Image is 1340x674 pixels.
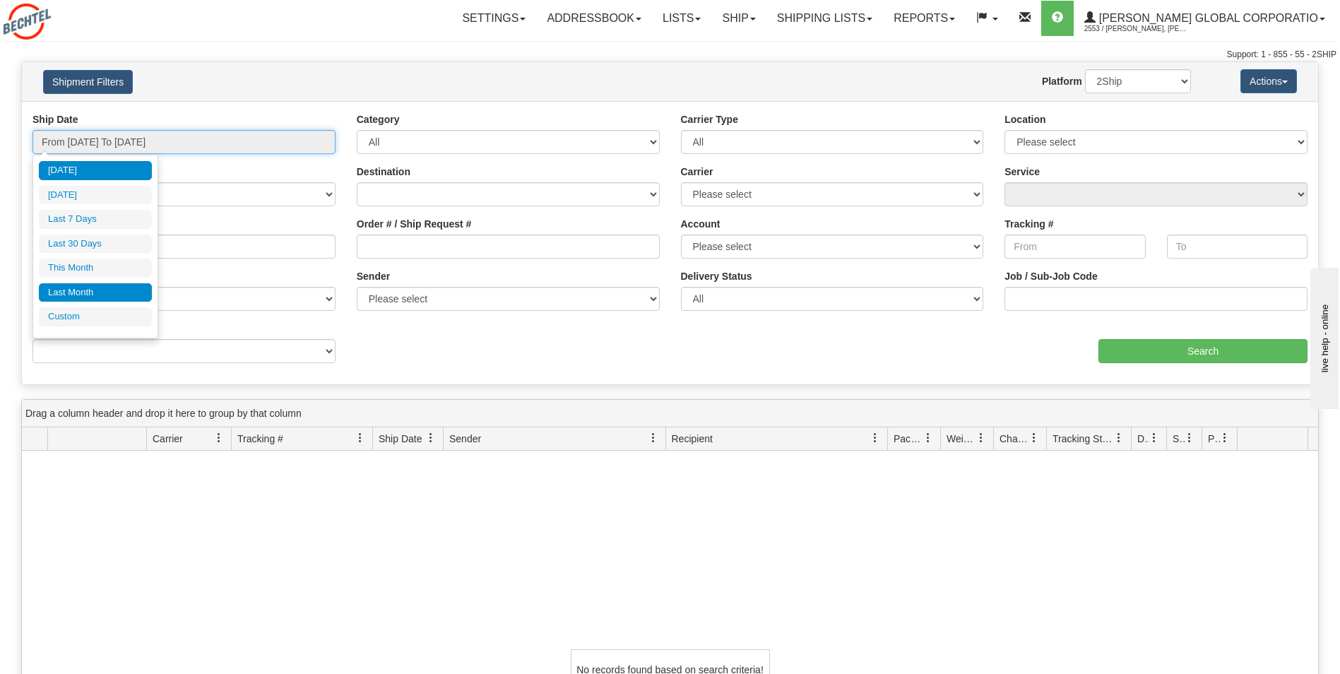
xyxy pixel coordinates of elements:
img: logo2553.jpg [4,4,51,40]
li: Custom [39,307,152,326]
span: Sender [449,432,481,446]
a: Pickup Status filter column settings [1213,426,1237,450]
span: [PERSON_NAME] Global Corporatio [1096,12,1318,24]
div: grid grouping header [22,400,1318,427]
a: Shipment Issues filter column settings [1178,426,1202,450]
a: Settings [451,1,536,36]
span: Ship Date [379,432,422,446]
iframe: chat widget [1308,265,1339,409]
label: Service [1004,165,1040,179]
button: Actions [1240,69,1297,93]
span: Charge [1000,432,1029,446]
span: Delivery Status [1137,432,1149,446]
a: Charge filter column settings [1022,426,1046,450]
label: Platform [1042,74,1082,88]
a: Ship [711,1,766,36]
button: Shipment Filters [43,70,133,94]
input: From [1004,235,1145,259]
a: Tracking # filter column settings [348,426,372,450]
input: Search [1098,339,1308,363]
span: Tracking # [237,432,283,446]
li: Last 7 Days [39,210,152,229]
div: Support: 1 - 855 - 55 - 2SHIP [4,49,1336,61]
a: Delivery Status filter column settings [1142,426,1166,450]
li: Last 30 Days [39,235,152,254]
label: Delivery Status [681,269,752,283]
label: Account [681,217,721,231]
a: Packages filter column settings [916,426,940,450]
span: Packages [894,432,923,446]
span: Carrier [153,432,183,446]
a: Carrier filter column settings [207,426,231,450]
li: [DATE] [39,161,152,180]
span: Pickup Status [1208,432,1220,446]
a: Reports [883,1,966,36]
label: Tracking # [1004,217,1053,231]
span: Weight [947,432,976,446]
li: Last Month [39,283,152,302]
label: Location [1004,112,1045,126]
li: This Month [39,259,152,278]
span: Recipient [672,432,713,446]
a: Recipient filter column settings [863,426,887,450]
label: Job / Sub-Job Code [1004,269,1097,283]
div: live help - online [11,12,131,23]
a: Sender filter column settings [641,426,665,450]
a: Weight filter column settings [969,426,993,450]
a: Tracking Status filter column settings [1107,426,1131,450]
label: Carrier Type [681,112,738,126]
label: Sender [357,269,390,283]
span: Shipment Issues [1173,432,1185,446]
li: [DATE] [39,186,152,205]
a: Shipping lists [766,1,883,36]
input: To [1167,235,1308,259]
span: 2553 / [PERSON_NAME], [PERSON_NAME] [1084,22,1190,36]
label: Carrier [681,165,713,179]
label: Category [357,112,400,126]
label: Order # / Ship Request # [357,217,472,231]
label: Destination [357,165,410,179]
a: [PERSON_NAME] Global Corporatio 2553 / [PERSON_NAME], [PERSON_NAME] [1074,1,1336,36]
a: Lists [652,1,711,36]
a: Addressbook [536,1,652,36]
a: Ship Date filter column settings [419,426,443,450]
span: Tracking Status [1053,432,1114,446]
label: Ship Date [32,112,78,126]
